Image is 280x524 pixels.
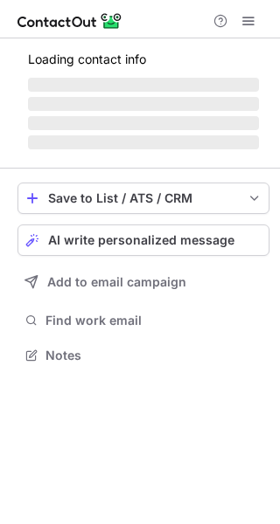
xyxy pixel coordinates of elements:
span: ‌ [28,97,259,111]
button: Notes [17,343,269,368]
span: ‌ [28,78,259,92]
span: ‌ [28,116,259,130]
img: ContactOut v5.3.10 [17,10,122,31]
div: Save to List / ATS / CRM [48,191,239,205]
span: Add to email campaign [47,275,186,289]
button: AI write personalized message [17,224,269,256]
span: Notes [45,348,262,363]
p: Loading contact info [28,52,259,66]
span: Find work email [45,313,262,328]
button: Find work email [17,308,269,333]
span: AI write personalized message [48,233,234,247]
span: ‌ [28,135,259,149]
button: Add to email campaign [17,266,269,298]
button: save-profile-one-click [17,183,269,214]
